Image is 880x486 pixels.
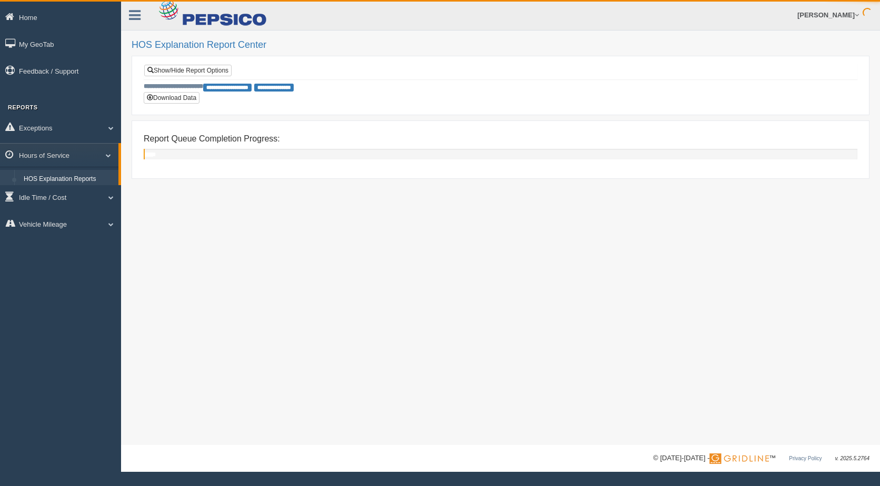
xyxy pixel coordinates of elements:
[709,453,769,464] img: Gridline
[789,455,822,461] a: Privacy Policy
[144,92,199,104] button: Download Data
[835,455,869,461] span: v. 2025.5.2764
[144,134,857,144] h4: Report Queue Completion Progress:
[653,453,869,464] div: © [DATE]-[DATE] - ™
[19,170,118,189] a: HOS Explanation Reports
[144,65,232,76] a: Show/Hide Report Options
[132,40,869,50] h2: HOS Explanation Report Center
